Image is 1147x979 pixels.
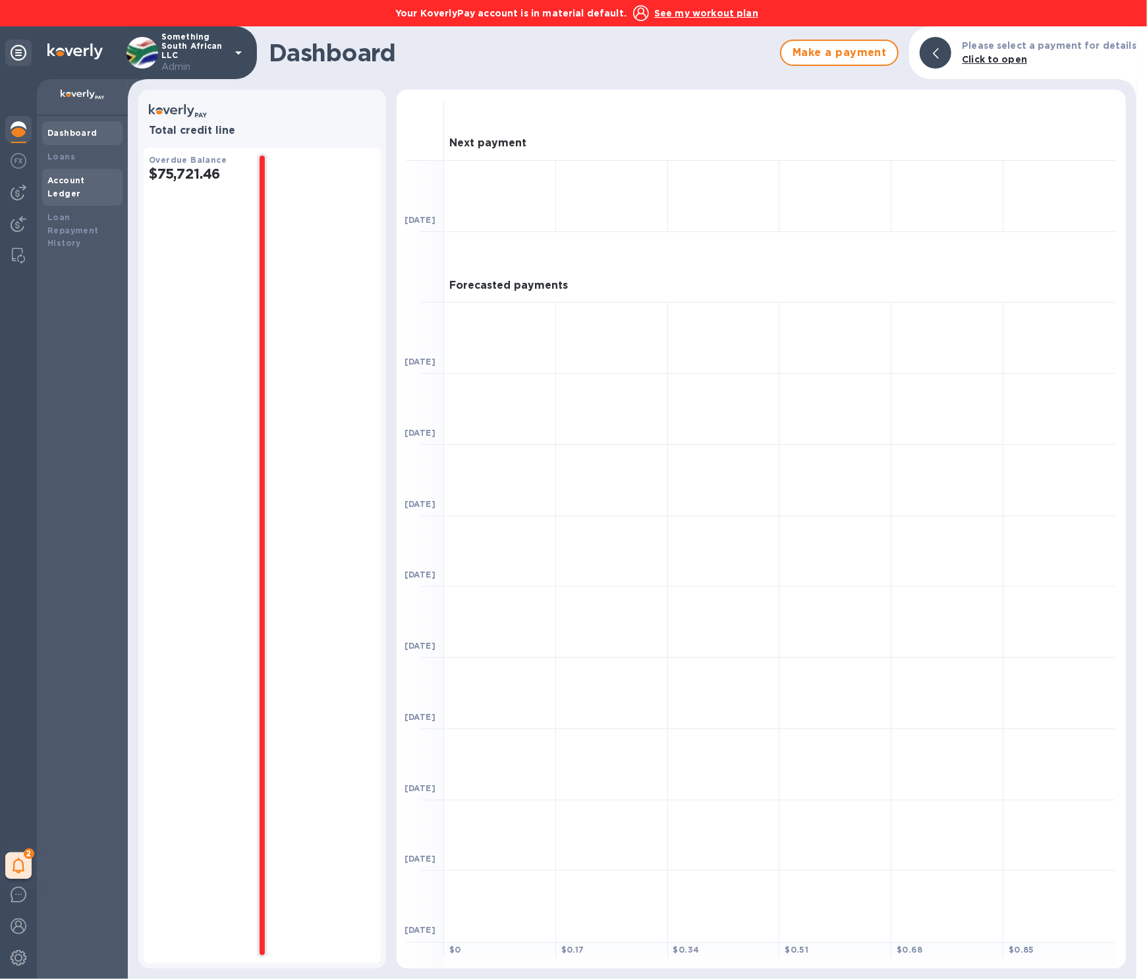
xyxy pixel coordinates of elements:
b: [DATE] [405,854,435,864]
h2: $75,721.46 [149,165,246,182]
b: Loan Repayment History [47,212,99,249]
b: [DATE] [405,783,435,793]
b: Account Ledger [47,175,85,198]
b: [DATE] [405,428,435,438]
b: [DATE] [405,712,435,722]
b: [DATE] [405,570,435,579]
b: Please select a payment for details [962,40,1136,51]
span: 2 [24,848,34,859]
b: [DATE] [405,925,435,935]
span: Make a payment [792,45,887,61]
u: See my workout plan [654,8,758,18]
h3: Next payment [449,137,526,150]
b: Overdue Balance [149,155,227,165]
b: $ 0 [449,945,461,955]
b: $ 0.34 [673,945,700,955]
b: $ 0.85 [1009,945,1034,955]
button: Make a payment [780,40,899,66]
b: [DATE] [405,641,435,651]
b: Loans [47,152,75,162]
b: Your KoverlyPay account is in material default. [395,8,627,18]
b: $ 0.17 [561,945,584,955]
b: Click to open [962,54,1027,65]
b: $ 0.51 [785,945,808,955]
h3: Forecasted payments [449,280,568,292]
p: Admin [161,60,227,74]
b: [DATE] [405,215,435,225]
div: Unpin categories [5,40,32,66]
h3: Total credit line [149,125,376,137]
b: [DATE] [405,499,435,509]
b: [DATE] [405,357,435,367]
h1: Dashboard [269,39,773,67]
img: Foreign exchange [11,153,26,169]
p: Something South African LLC [161,32,227,74]
b: $ 0.68 [897,945,922,955]
b: Dashboard [47,128,98,138]
img: Logo [47,44,103,59]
